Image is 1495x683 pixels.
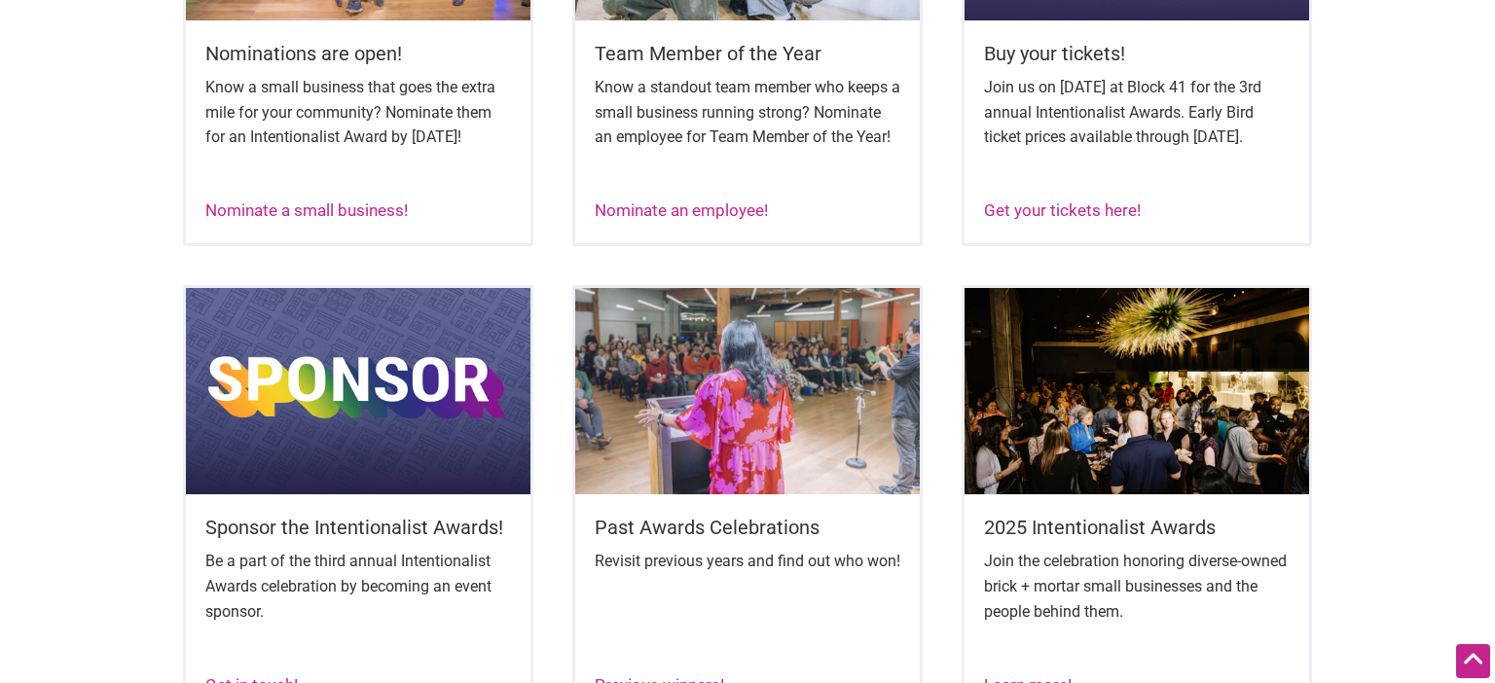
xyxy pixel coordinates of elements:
h5: Sponsor the Intentionalist Awards! [205,514,511,541]
a: Nominate an employee! [595,200,768,220]
h5: Team Member of the Year [595,40,900,67]
p: Join us on [DATE] at Block 41 for the 3rd annual Intentionalist Awards. Early Bird ticket prices ... [984,75,1290,150]
div: Scroll Back to Top [1456,644,1490,678]
h5: Buy your tickets! [984,40,1290,67]
a: Get your tickets here! [984,200,1141,220]
p: Know a standout team member who keeps a small business running strong? Nominate an employee for T... [595,75,900,150]
p: Join the celebration honoring diverse-owned brick + mortar small businesses and the people behind... [984,549,1290,624]
a: Nominate a small business! [205,200,408,220]
p: Be a part of the third annual Intentionalist Awards celebration by becoming an event sponsor. [205,549,511,624]
h5: 2025 Intentionalist Awards [984,514,1290,541]
h5: Past Awards Celebrations [595,514,900,541]
p: Know a small business that goes the extra mile for your community? Nominate them for an Intention... [205,75,511,150]
p: Revisit previous years and find out who won! [595,549,900,574]
h5: Nominations are open! [205,40,511,67]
